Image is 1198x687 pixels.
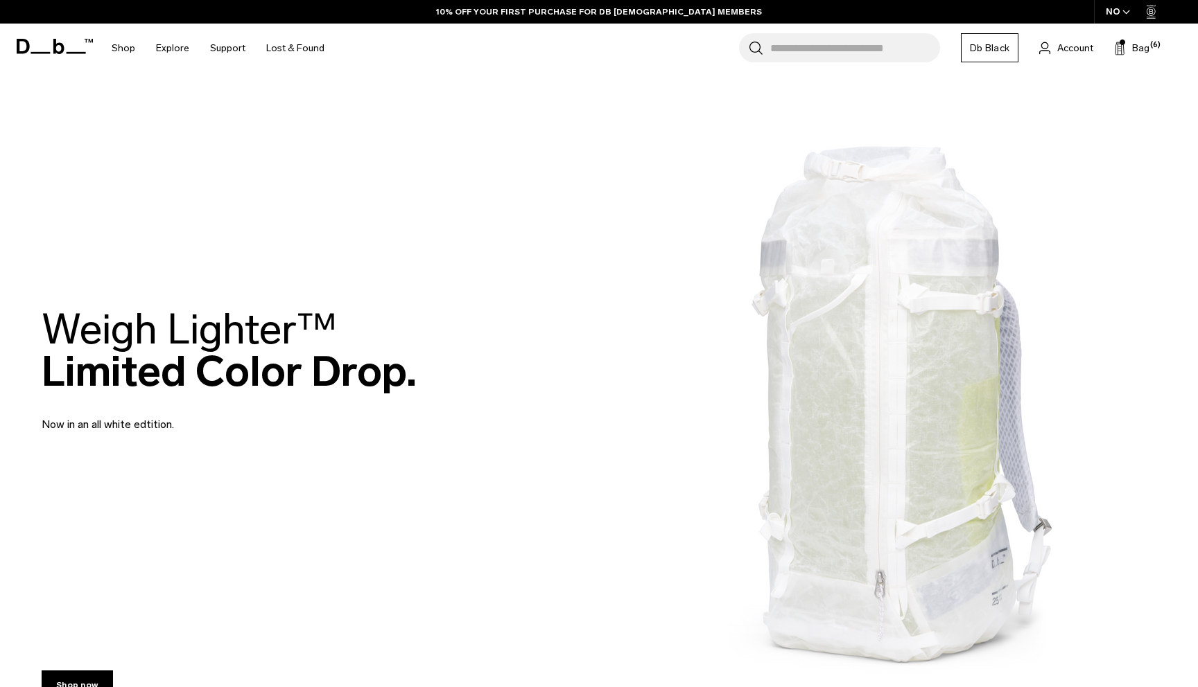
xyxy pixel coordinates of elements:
span: (6) [1150,39,1161,51]
a: Explore [156,24,189,73]
nav: Main Navigation [101,24,335,73]
a: Db Black [961,33,1018,62]
p: Now in an all white edtition. [42,400,374,433]
span: Weigh Lighter™ [42,304,337,355]
a: Support [210,24,245,73]
a: Lost & Found [266,24,324,73]
span: Account [1057,41,1093,55]
a: Shop [112,24,135,73]
h2: Limited Color Drop. [42,308,417,393]
span: Bag [1132,41,1149,55]
button: Bag (6) [1114,39,1149,56]
a: Account [1039,39,1093,56]
a: 10% OFF YOUR FIRST PURCHASE FOR DB [DEMOGRAPHIC_DATA] MEMBERS [436,6,762,18]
